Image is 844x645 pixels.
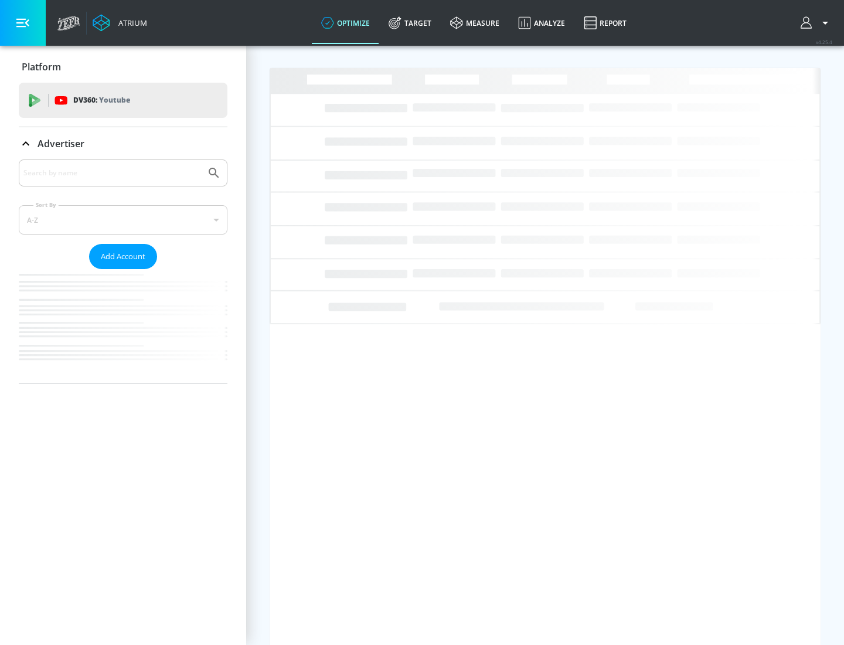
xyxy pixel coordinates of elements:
span: Add Account [101,250,145,263]
div: Atrium [114,18,147,28]
a: Report [574,2,636,44]
a: optimize [312,2,379,44]
p: Platform [22,60,61,73]
p: Advertiser [38,137,84,150]
div: DV360: Youtube [19,83,227,118]
div: Advertiser [19,127,227,160]
nav: list of Advertiser [19,269,227,383]
button: Add Account [89,244,157,269]
a: Analyze [509,2,574,44]
a: measure [441,2,509,44]
a: Target [379,2,441,44]
input: Search by name [23,165,201,181]
div: A-Z [19,205,227,235]
label: Sort By [33,201,59,209]
a: Atrium [93,14,147,32]
p: Youtube [99,94,130,106]
p: DV360: [73,94,130,107]
span: v 4.25.4 [816,39,832,45]
div: Advertiser [19,159,227,383]
div: Platform [19,50,227,83]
